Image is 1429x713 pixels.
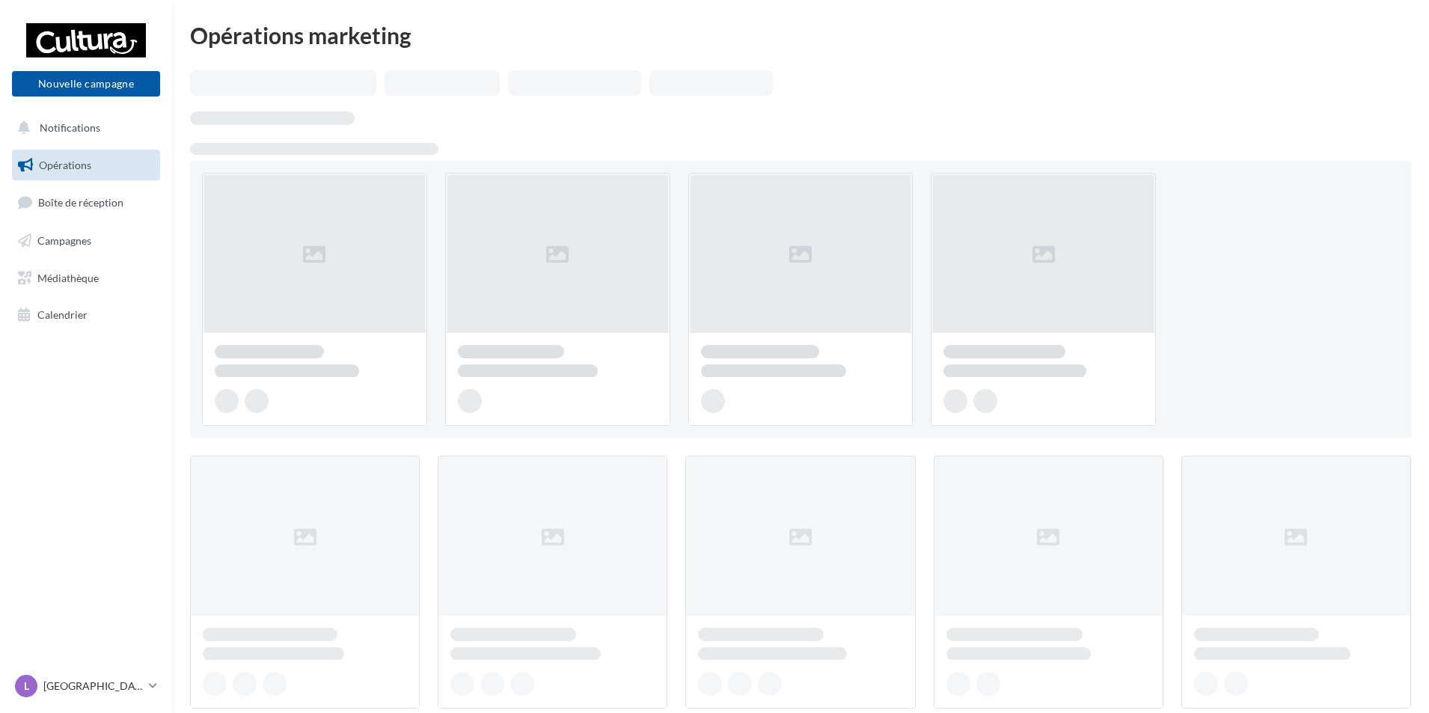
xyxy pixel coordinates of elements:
p: [GEOGRAPHIC_DATA] [43,679,143,694]
a: Campagnes [9,225,163,257]
a: L [GEOGRAPHIC_DATA] [12,672,160,700]
a: Opérations [9,150,163,181]
span: Médiathèque [37,271,99,284]
span: Campagnes [37,234,91,247]
span: Calendrier [37,308,88,321]
span: Boîte de réception [38,196,123,209]
button: Nouvelle campagne [12,71,160,97]
a: Médiathèque [9,263,163,294]
a: Calendrier [9,299,163,331]
button: Notifications [9,112,157,144]
div: Opérations marketing [190,24,1411,46]
a: Boîte de réception [9,186,163,218]
span: Notifications [40,121,100,134]
span: L [24,679,29,694]
span: Opérations [39,159,91,171]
